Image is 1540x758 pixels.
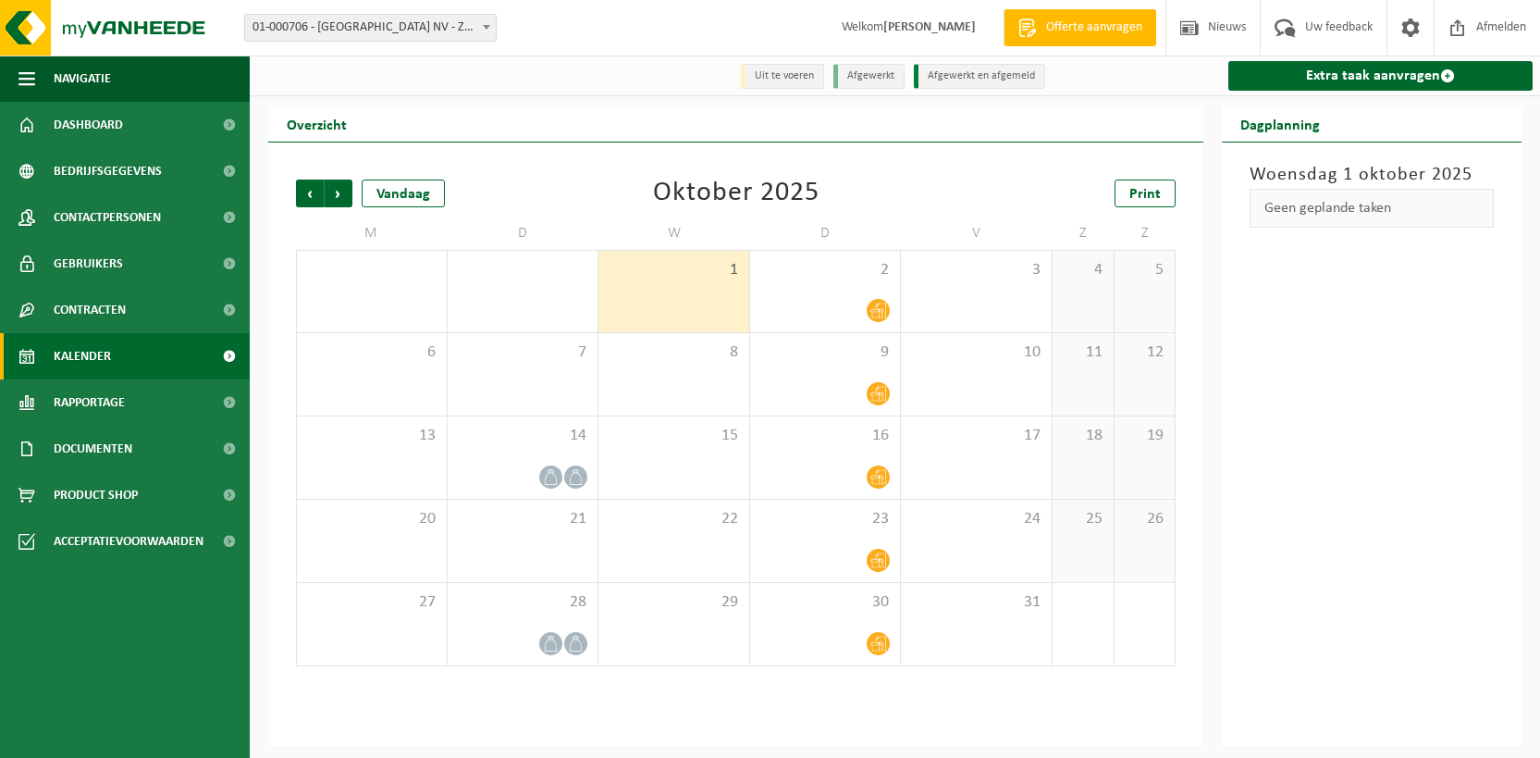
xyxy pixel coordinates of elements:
[759,426,892,446] span: 16
[1124,509,1166,529] span: 26
[54,472,138,518] span: Product Shop
[325,180,352,207] span: Volgende
[306,342,437,363] span: 6
[54,518,203,565] span: Acceptatievoorwaarden
[1228,61,1533,91] a: Extra taak aanvragen
[457,426,589,446] span: 14
[457,592,589,613] span: 28
[759,509,892,529] span: 23
[1129,187,1161,202] span: Print
[245,15,496,41] span: 01-000706 - GONDREXON NV - ZAVENTEM
[1062,342,1104,363] span: 11
[54,379,125,426] span: Rapportage
[1062,260,1104,280] span: 4
[268,106,365,142] h2: Overzicht
[1250,161,1494,189] h3: Woensdag 1 oktober 2025
[54,287,126,333] span: Contracten
[54,426,132,472] span: Documenten
[54,56,111,102] span: Navigatie
[54,148,162,194] span: Bedrijfsgegevens
[54,194,161,241] span: Contactpersonen
[54,241,123,287] span: Gebruikers
[1124,426,1166,446] span: 19
[914,64,1045,89] li: Afgewerkt en afgemeld
[608,342,740,363] span: 8
[1124,342,1166,363] span: 12
[910,342,1042,363] span: 10
[750,217,902,250] td: D
[306,592,437,613] span: 27
[759,260,892,280] span: 2
[653,180,819,207] div: Oktober 2025
[1004,9,1156,46] a: Offerte aanvragen
[1222,106,1338,142] h2: Dagplanning
[910,426,1042,446] span: 17
[296,180,324,207] span: Vorige
[598,217,750,250] td: W
[608,509,740,529] span: 22
[54,102,123,148] span: Dashboard
[608,260,740,280] span: 1
[1062,509,1104,529] span: 25
[1250,189,1494,228] div: Geen geplande taken
[1115,217,1177,250] td: Z
[759,342,892,363] span: 9
[1115,180,1176,207] a: Print
[362,180,445,207] div: Vandaag
[759,592,892,613] span: 30
[1124,260,1166,280] span: 5
[448,217,599,250] td: D
[910,509,1042,529] span: 24
[306,509,437,529] span: 20
[296,217,448,250] td: M
[1053,217,1115,250] td: Z
[457,509,589,529] span: 21
[244,14,497,42] span: 01-000706 - GONDREXON NV - ZAVENTEM
[883,20,976,34] strong: [PERSON_NAME]
[1041,19,1147,37] span: Offerte aanvragen
[910,260,1042,280] span: 3
[1062,426,1104,446] span: 18
[910,592,1042,613] span: 31
[306,426,437,446] span: 13
[54,333,111,379] span: Kalender
[608,426,740,446] span: 15
[457,342,589,363] span: 7
[833,64,905,89] li: Afgewerkt
[901,217,1053,250] td: V
[608,592,740,613] span: 29
[741,64,824,89] li: Uit te voeren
